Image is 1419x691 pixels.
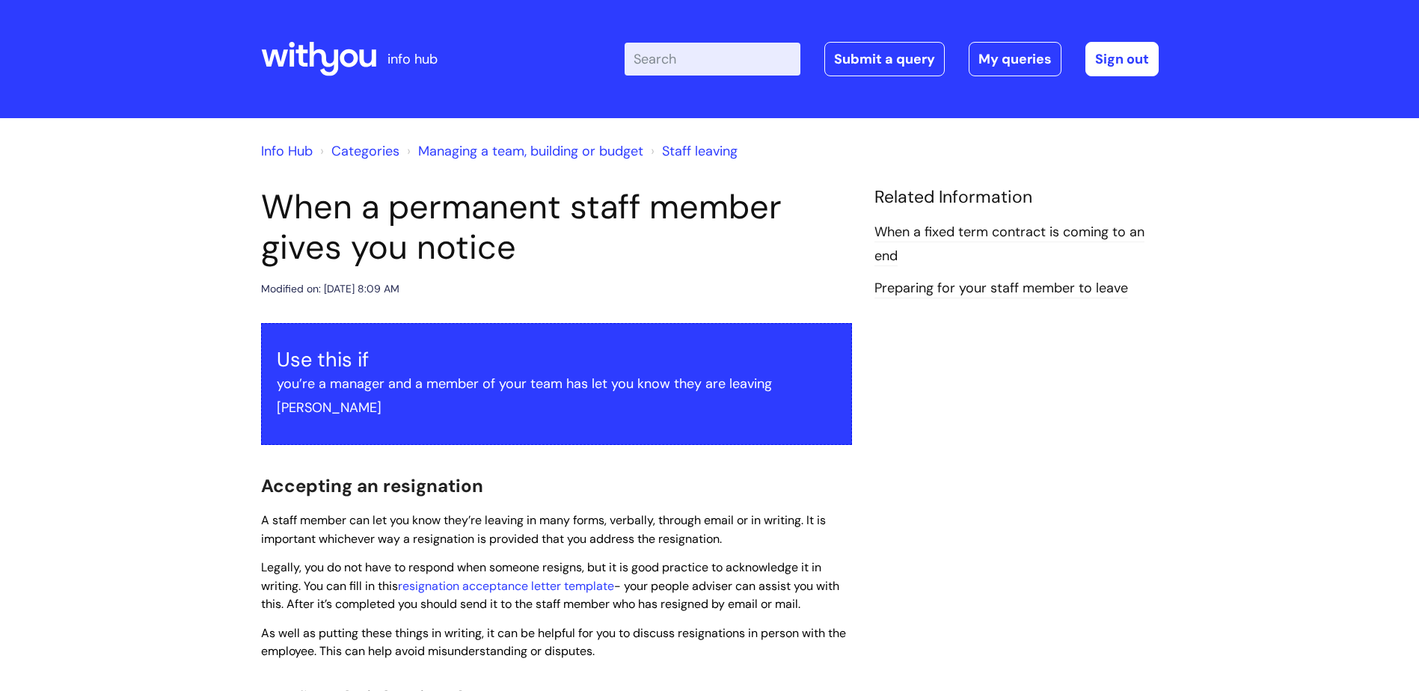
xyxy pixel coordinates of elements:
[261,625,846,660] span: As well as putting these things in writing, it can be helpful for you to discuss resignations in ...
[625,42,1159,76] div: | -
[662,142,738,160] a: Staff leaving
[261,559,839,612] span: Legally, you do not have to respond when someone resigns, but it is good practice to acknowledge ...
[261,512,826,547] span: A staff member can let you know they’re leaving in many forms, verbally, through email or in writ...
[261,474,483,497] span: Accepting an resignation
[403,139,643,163] li: Managing a team, building or budget
[261,187,852,268] h1: When a permanent staff member gives you notice
[874,223,1144,266] a: When a fixed term contract is coming to an end
[261,280,399,298] div: Modified on: [DATE] 8:09 AM
[418,142,643,160] a: Managing a team, building or budget
[647,139,738,163] li: Staff leaving
[824,42,945,76] a: Submit a query
[331,142,399,160] a: Categories
[625,43,800,76] input: Search
[1085,42,1159,76] a: Sign out
[874,279,1128,298] a: Preparing for your staff member to leave
[277,348,836,372] h3: Use this if
[398,578,614,594] a: resignation acceptance letter template
[261,142,313,160] a: Info Hub
[387,47,438,71] p: info hub
[969,42,1061,76] a: My queries
[316,139,399,163] li: Solution home
[874,187,1159,208] h4: Related Information
[277,372,836,420] p: you’re a manager and a member of your team has let you know they are leaving [PERSON_NAME]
